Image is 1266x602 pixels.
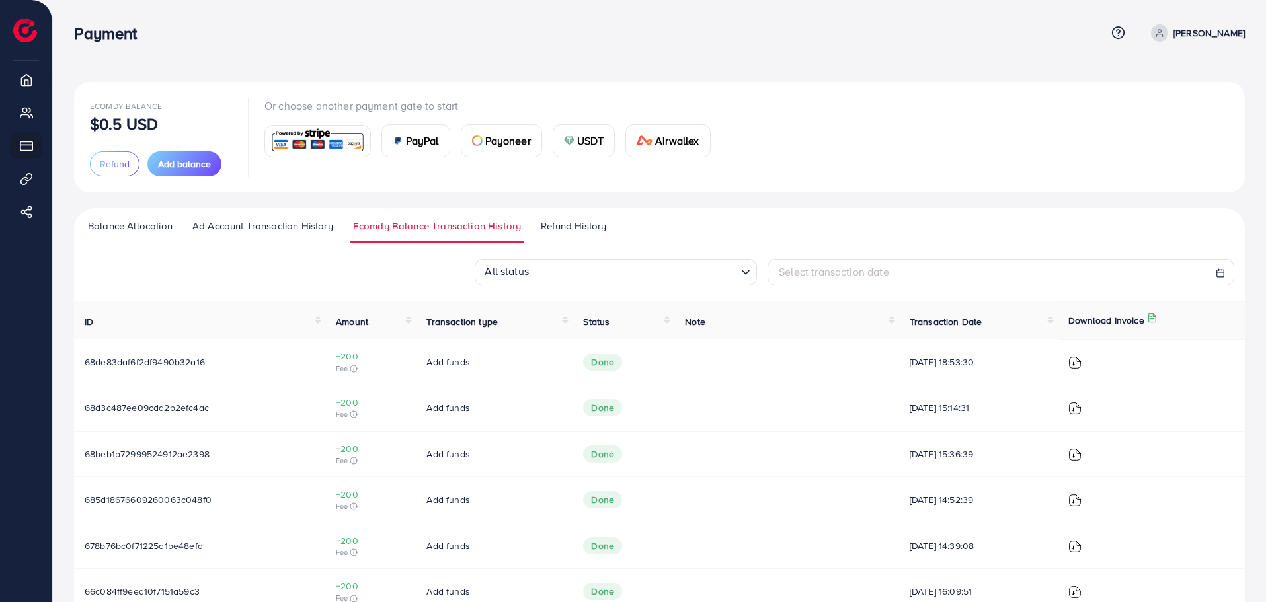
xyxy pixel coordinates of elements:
[583,354,622,371] span: Done
[1068,402,1082,415] img: ic-download-invoice.1f3c1b55.svg
[85,447,210,461] span: 68beb1b72999524912ae2398
[90,116,158,132] p: $0.5 USD
[336,488,405,501] span: +200
[583,583,622,600] span: Done
[910,585,1047,598] span: [DATE] 16:09:51
[336,396,405,409] span: +200
[85,539,203,552] span: 678b76bc0f71225a1be48efd
[583,315,610,328] span: Status
[269,127,366,155] img: card
[1068,356,1082,369] img: ic-download-invoice.1f3c1b55.svg
[583,491,622,508] span: Done
[533,261,736,282] input: Search for option
[426,447,469,461] span: Add funds
[336,580,405,593] span: +200
[426,539,469,552] span: Add funds
[393,135,403,146] img: card
[426,401,469,414] span: Add funds
[583,445,622,463] span: Done
[910,315,982,328] span: Transaction Date
[472,135,483,146] img: card
[1068,540,1082,553] img: ic-download-invoice.1f3c1b55.svg
[13,19,37,42] img: logo
[910,447,1047,461] span: [DATE] 15:36:39
[147,151,221,176] button: Add balance
[485,133,531,149] span: Payoneer
[85,493,212,506] span: 685d18676609260063c048f0
[475,259,757,285] div: Search for option
[192,219,333,233] span: Ad Account Transaction History
[1210,543,1256,592] iframe: To enrich screen reader interactions, please activate Accessibility in Grammarly extension settings
[336,315,368,328] span: Amount
[583,537,622,554] span: Done
[406,133,439,149] span: PayPal
[637,135,653,146] img: card
[426,315,498,328] span: Transaction type
[685,315,705,328] span: Note
[85,401,209,414] span: 68d3c487ee09cdd2b2efc4ac
[353,219,521,233] span: Ecomdy Balance Transaction History
[85,315,93,328] span: ID
[577,133,604,149] span: USDT
[158,157,211,170] span: Add balance
[426,356,469,369] span: Add funds
[336,350,405,363] span: +200
[336,363,405,374] span: Fee
[910,356,1047,369] span: [DATE] 18:53:30
[336,501,405,511] span: Fee
[88,219,173,233] span: Balance Allocation
[1173,25,1245,41] p: [PERSON_NAME]
[910,539,1047,552] span: [DATE] 14:39:08
[1068,585,1082,599] img: ic-download-invoice.1f3c1b55.svg
[482,260,532,282] span: All status
[655,133,699,149] span: Airwallex
[1068,494,1082,507] img: ic-download-invoice.1f3c1b55.svg
[461,124,542,157] a: cardPayoneer
[779,264,889,279] span: Select transaction date
[264,98,721,114] p: Or choose another payment gate to start
[553,124,615,157] a: cardUSDT
[426,493,469,506] span: Add funds
[85,356,205,369] span: 68de83daf6f2df9490b32a16
[426,585,469,598] span: Add funds
[1068,448,1082,461] img: ic-download-invoice.1f3c1b55.svg
[336,442,405,455] span: +200
[541,219,606,233] span: Refund History
[910,401,1047,414] span: [DATE] 15:14:31
[90,100,162,112] span: Ecomdy Balance
[1068,313,1144,328] p: Download Invoice
[910,493,1047,506] span: [DATE] 14:52:39
[336,547,405,558] span: Fee
[264,125,371,157] a: card
[583,399,622,416] span: Done
[74,24,147,43] h3: Payment
[90,151,139,176] button: Refund
[100,157,130,170] span: Refund
[381,124,450,157] a: cardPayPal
[336,455,405,466] span: Fee
[564,135,574,146] img: card
[85,585,200,598] span: 66c084ff9eed10f7151a59c3
[1146,24,1245,42] a: [PERSON_NAME]
[336,534,405,547] span: +200
[625,124,710,157] a: cardAirwallex
[336,409,405,420] span: Fee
